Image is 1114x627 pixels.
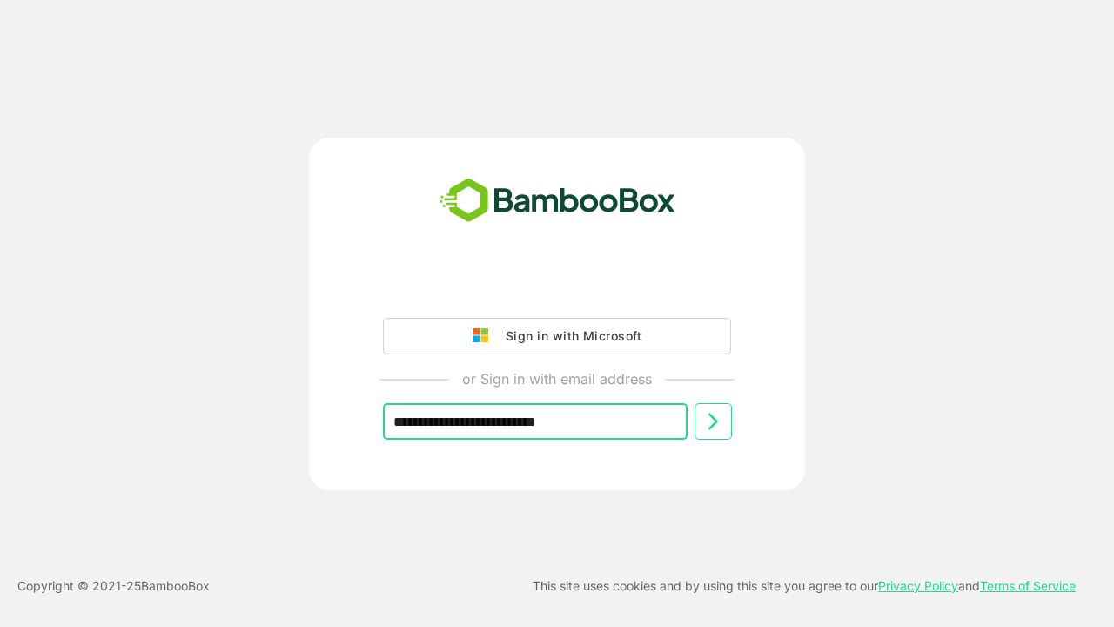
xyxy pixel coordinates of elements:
[497,325,641,347] div: Sign in with Microsoft
[878,578,958,593] a: Privacy Policy
[533,576,1076,597] p: This site uses cookies and by using this site you agree to our and
[980,578,1076,593] a: Terms of Service
[17,576,210,597] p: Copyright © 2021- 25 BambooBox
[473,328,497,344] img: google
[383,318,731,354] button: Sign in with Microsoft
[462,368,652,389] p: or Sign in with email address
[430,172,685,230] img: bamboobox
[374,269,740,307] iframe: Sign in with Google Button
